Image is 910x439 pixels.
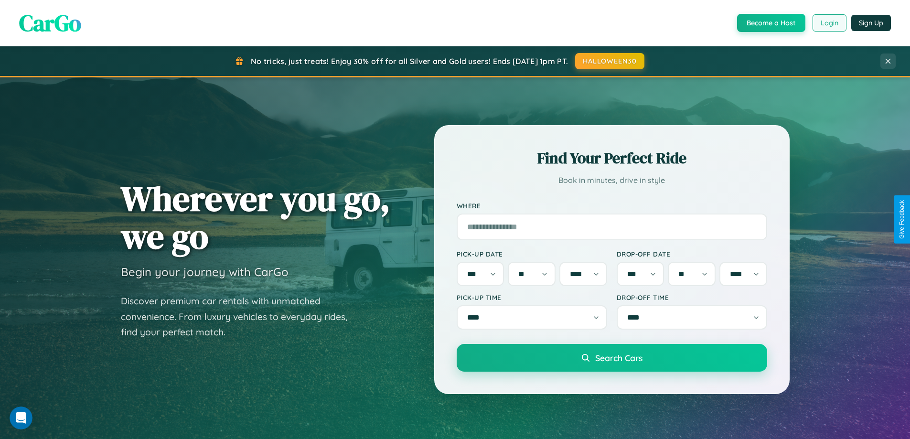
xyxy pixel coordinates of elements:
[457,173,767,187] p: Book in minutes, drive in style
[595,353,642,363] span: Search Cars
[813,14,846,32] button: Login
[251,56,568,66] span: No tricks, just treats! Enjoy 30% off for all Silver and Gold users! Ends [DATE] 1pm PT.
[121,265,289,279] h3: Begin your journey with CarGo
[575,53,644,69] button: HALLOWEEN30
[457,202,767,210] label: Where
[457,148,767,169] h2: Find Your Perfect Ride
[617,293,767,301] label: Drop-off Time
[899,200,905,239] div: Give Feedback
[737,14,805,32] button: Become a Host
[457,250,607,258] label: Pick-up Date
[851,15,891,31] button: Sign Up
[617,250,767,258] label: Drop-off Date
[19,7,81,39] span: CarGo
[121,293,360,340] p: Discover premium car rentals with unmatched convenience. From luxury vehicles to everyday rides, ...
[10,407,32,429] iframe: Intercom live chat
[121,180,390,255] h1: Wherever you go, we go
[457,344,767,372] button: Search Cars
[457,293,607,301] label: Pick-up Time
